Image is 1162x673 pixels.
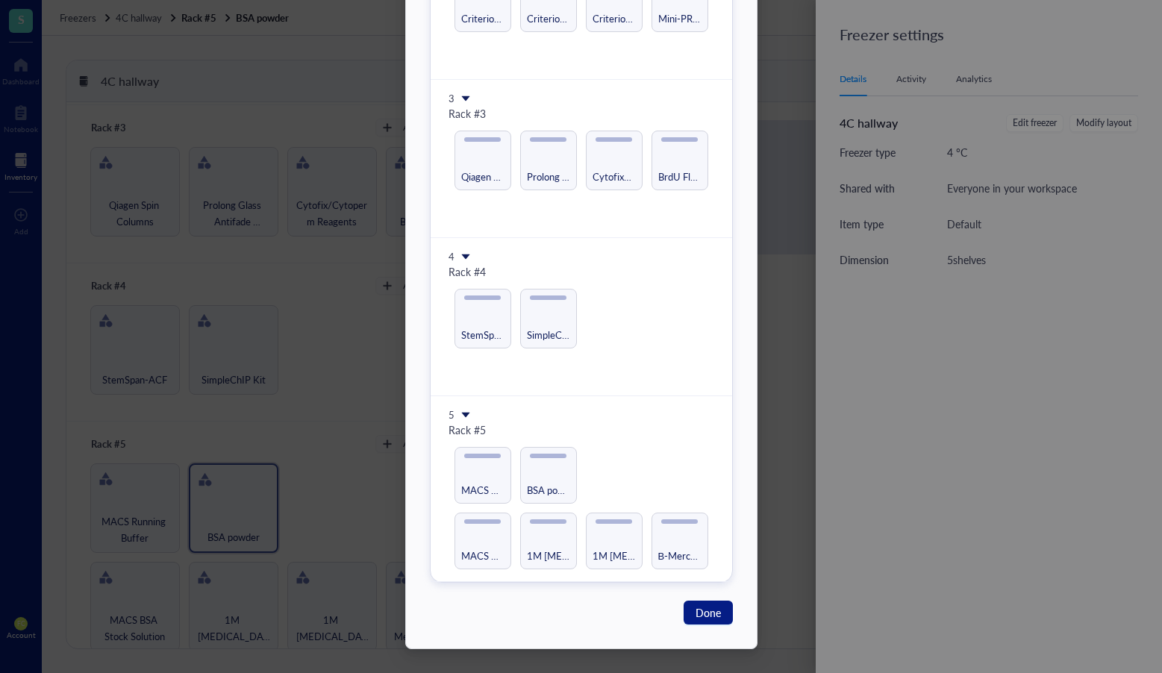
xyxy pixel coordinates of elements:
[527,483,579,497] span: BSA powder
[593,548,739,563] span: 1M [MEDICAL_DATA]-HCl pH8.0
[520,289,577,348] div: SimpleChIP Kit
[593,11,760,25] span: Criterion 10% TBE 26-well comb 15 µL
[449,105,714,122] div: Rack #3
[449,92,455,105] div: 3
[520,131,577,190] div: Prolong Glass Antifade Mountant
[586,513,643,569] div: 1M [MEDICAL_DATA]-HCl pH8.0
[455,289,511,348] div: StemSpan-ACF
[455,513,511,569] div: MACS BSA Stock Solution
[520,447,577,504] div: BSA powder
[658,169,718,184] span: BrdU Flow Kit
[461,483,555,497] span: MACS Running Buffer
[449,250,455,263] div: 4
[527,328,591,342] span: SimpleChIP Kit
[527,169,668,184] span: Prolong Glass Antifade Mountant
[593,169,713,184] span: Cytofix/Cytoperm Reagents
[652,513,708,569] div: Β-Mercaptoethanol
[455,131,511,190] div: Qiagen Spin Columns
[652,131,708,190] div: BrdU Flow Kit
[461,328,526,342] span: StemSpan-ACF
[461,548,572,563] span: MACS BSA Stock Solution
[696,604,721,621] span: Done
[449,422,714,438] div: Rack #5
[449,263,714,280] div: Rack #4
[520,513,577,569] div: 1M [MEDICAL_DATA]-HCl pH7.5
[455,447,511,504] div: MACS Running Buffer
[684,601,733,625] button: Done
[586,131,643,190] div: Cytofix/Cytoperm Reagents
[658,11,950,25] span: Mini-PROTEAN TBE-[MEDICAL_DATA] 4-15% 15-well comb 15 µL
[449,408,455,422] div: 5
[527,11,718,25] span: Criterion TGX 4-15% 12+2-well comb 45 µL
[461,169,551,184] span: Qiagen Spin Columns
[527,548,673,563] span: 1M [MEDICAL_DATA]-HCl pH7.5
[658,548,741,563] span: Β-Mercaptoethanol
[461,11,640,25] span: Criterion TGX 4-15% 18-well comb 30 µL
